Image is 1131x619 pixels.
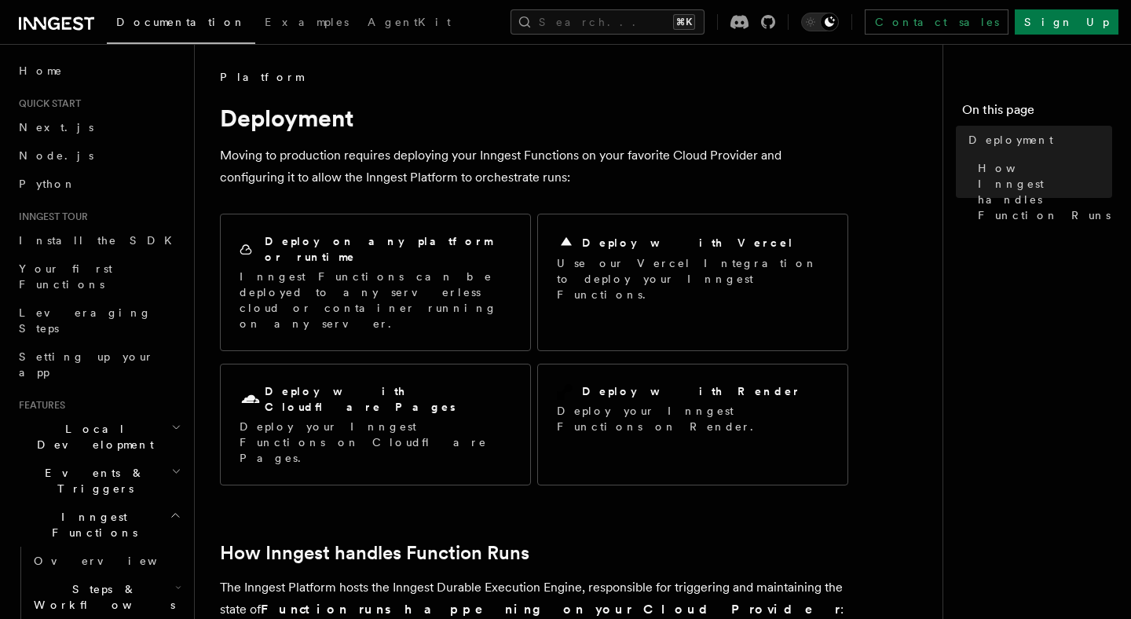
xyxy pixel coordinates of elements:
[13,141,185,170] a: Node.js
[13,211,88,223] span: Inngest tour
[13,342,185,386] a: Setting up your app
[265,233,511,265] h2: Deploy on any platform or runtime
[220,69,303,85] span: Platform
[107,5,255,44] a: Documentation
[368,16,451,28] span: AgentKit
[582,383,801,399] h2: Deploy with Render
[261,602,840,617] strong: Function runs happening on your Cloud Provider
[13,57,185,85] a: Home
[13,255,185,299] a: Your first Functions
[240,269,511,331] p: Inngest Functions can be deployed to any serverless cloud or container running on any server.
[19,306,152,335] span: Leveraging Steps
[13,299,185,342] a: Leveraging Steps
[13,97,81,110] span: Quick start
[220,364,531,485] a: Deploy with Cloudflare PagesDeploy your Inngest Functions on Cloudflare Pages.
[673,14,695,30] kbd: ⌘K
[27,581,175,613] span: Steps & Workflows
[13,170,185,198] a: Python
[19,234,181,247] span: Install the SDK
[962,101,1112,126] h4: On this page
[220,542,529,564] a: How Inngest handles Function Runs
[582,235,794,251] h2: Deploy with Vercel
[13,509,170,540] span: Inngest Functions
[801,13,839,31] button: Toggle dark mode
[537,214,848,351] a: Deploy with VercelUse our Vercel Integration to deploy your Inngest Functions.
[13,415,185,459] button: Local Development
[972,154,1112,229] a: How Inngest handles Function Runs
[13,459,185,503] button: Events & Triggers
[27,575,185,619] button: Steps & Workflows
[537,364,848,485] a: Deploy with RenderDeploy your Inngest Functions on Render.
[255,5,358,42] a: Examples
[557,255,829,302] p: Use our Vercel Integration to deploy your Inngest Functions.
[968,132,1053,148] span: Deployment
[1015,9,1118,35] a: Sign Up
[265,16,349,28] span: Examples
[19,63,63,79] span: Home
[27,547,185,575] a: Overview
[116,16,246,28] span: Documentation
[34,555,196,567] span: Overview
[240,389,262,411] svg: Cloudflare
[13,503,185,547] button: Inngest Functions
[220,214,531,351] a: Deploy on any platform or runtimeInngest Functions can be deployed to any serverless cloud or con...
[19,262,112,291] span: Your first Functions
[13,465,171,496] span: Events & Triggers
[511,9,705,35] button: Search...⌘K
[962,126,1112,154] a: Deployment
[13,421,171,452] span: Local Development
[220,145,848,189] p: Moving to production requires deploying your Inngest Functions on your favorite Cloud Provider an...
[13,226,185,255] a: Install the SDK
[19,178,76,190] span: Python
[220,104,848,132] h1: Deployment
[865,9,1008,35] a: Contact sales
[19,121,93,134] span: Next.js
[19,350,154,379] span: Setting up your app
[240,419,511,466] p: Deploy your Inngest Functions on Cloudflare Pages.
[19,149,93,162] span: Node.js
[265,383,511,415] h2: Deploy with Cloudflare Pages
[978,160,1112,223] span: How Inngest handles Function Runs
[358,5,460,42] a: AgentKit
[13,399,65,412] span: Features
[13,113,185,141] a: Next.js
[557,403,829,434] p: Deploy your Inngest Functions on Render.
